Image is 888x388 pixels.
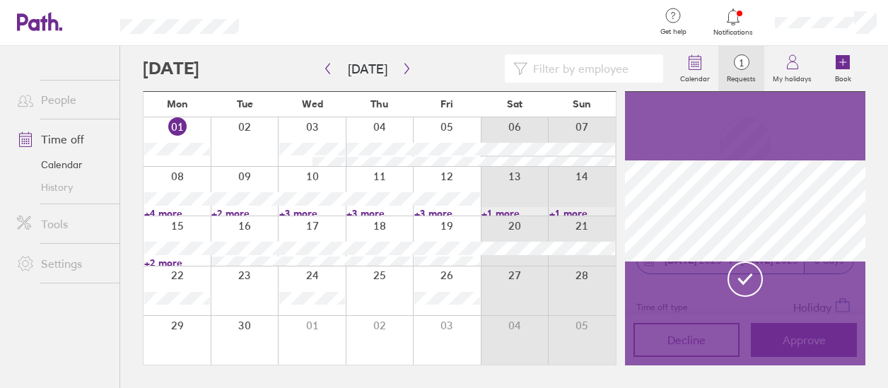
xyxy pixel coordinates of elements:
a: Calendar [6,153,119,176]
a: 1Requests [718,46,764,91]
a: Time off [6,125,119,153]
label: My holidays [764,71,820,83]
span: 1 [718,57,764,69]
span: Notifications [711,28,756,37]
span: Fri [440,98,453,110]
span: Wed [302,98,323,110]
a: +3 more [414,207,480,220]
span: Get help [650,28,696,36]
a: Calendar [672,46,718,91]
a: +1 more [481,207,547,220]
input: Filter by employee [527,55,655,82]
span: Sat [507,98,522,110]
span: Mon [167,98,188,110]
label: Requests [718,71,764,83]
label: Calendar [672,71,718,83]
a: +1 more [549,207,615,220]
a: +3 more [279,207,345,220]
a: Notifications [711,7,756,37]
span: Thu [370,98,388,110]
a: History [6,176,119,199]
a: Book [820,46,865,91]
a: +3 more [346,207,412,220]
span: Tue [237,98,253,110]
a: +4 more [144,207,210,220]
label: Book [826,71,860,83]
button: [DATE] [337,57,399,81]
span: Sun [573,98,591,110]
a: People [6,86,119,114]
a: +2 more [211,207,277,220]
a: Settings [6,249,119,278]
a: My holidays [764,46,820,91]
a: Tools [6,210,119,238]
a: +2 more [144,257,210,269]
